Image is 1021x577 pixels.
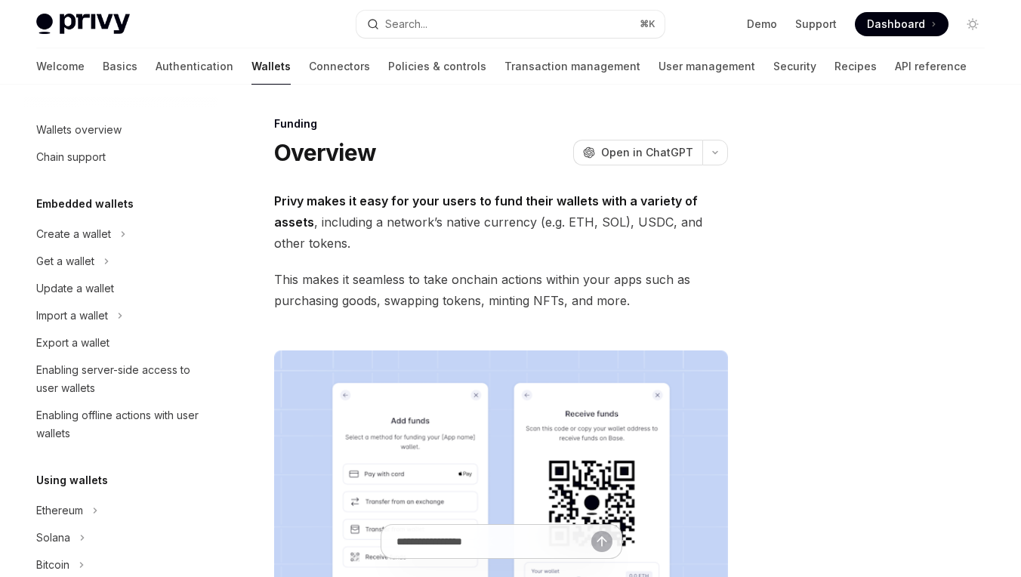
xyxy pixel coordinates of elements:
[659,48,755,85] a: User management
[36,195,134,213] h5: Embedded wallets
[36,501,83,520] div: Ethereum
[24,356,217,402] a: Enabling server-side access to user wallets
[895,48,967,85] a: API reference
[274,193,698,230] strong: Privy makes it easy for your users to fund their wallets with a variety of assets
[640,18,655,30] span: ⌘ K
[24,329,217,356] a: Export a wallet
[36,556,69,574] div: Bitcoin
[36,48,85,85] a: Welcome
[274,269,728,311] span: This makes it seamless to take onchain actions within your apps such as purchasing goods, swappin...
[591,531,612,552] button: Send message
[274,116,728,131] div: Funding
[388,48,486,85] a: Policies & controls
[36,121,122,139] div: Wallets overview
[834,48,877,85] a: Recipes
[36,471,108,489] h5: Using wallets
[573,140,702,165] button: Open in ChatGPT
[773,48,816,85] a: Security
[36,148,106,166] div: Chain support
[36,334,110,352] div: Export a wallet
[795,17,837,32] a: Support
[24,275,217,302] a: Update a wallet
[961,12,985,36] button: Toggle dark mode
[103,48,137,85] a: Basics
[867,17,925,32] span: Dashboard
[156,48,233,85] a: Authentication
[385,15,427,33] div: Search...
[747,17,777,32] a: Demo
[504,48,640,85] a: Transaction management
[601,145,693,160] span: Open in ChatGPT
[855,12,949,36] a: Dashboard
[251,48,291,85] a: Wallets
[24,143,217,171] a: Chain support
[36,14,130,35] img: light logo
[274,190,728,254] span: , including a network’s native currency (e.g. ETH, SOL), USDC, and other tokens.
[36,307,108,325] div: Import a wallet
[274,139,376,166] h1: Overview
[24,402,217,447] a: Enabling offline actions with user wallets
[36,279,114,298] div: Update a wallet
[36,406,208,443] div: Enabling offline actions with user wallets
[36,361,208,397] div: Enabling server-side access to user wallets
[24,116,217,143] a: Wallets overview
[36,252,94,270] div: Get a wallet
[356,11,665,38] button: Search...⌘K
[309,48,370,85] a: Connectors
[36,529,70,547] div: Solana
[36,225,111,243] div: Create a wallet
